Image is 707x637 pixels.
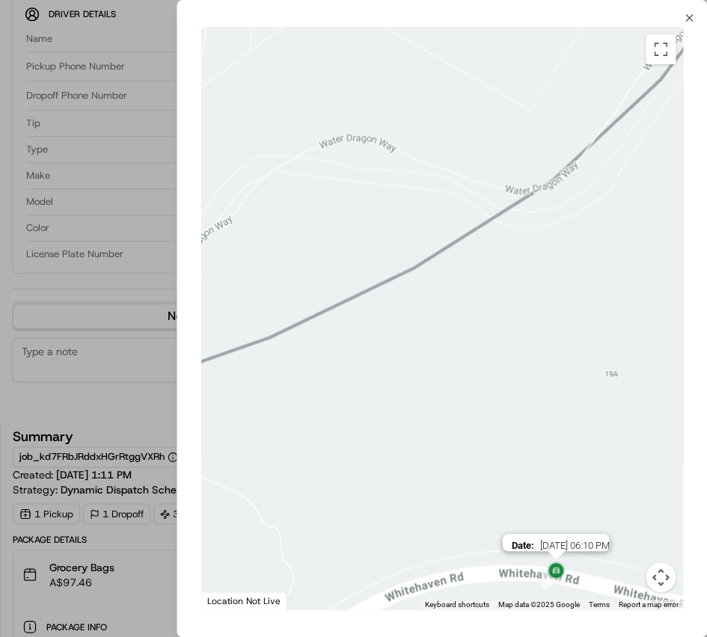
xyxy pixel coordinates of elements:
a: Terms (opens in new tab) [589,600,610,609]
button: Toggle fullscreen view [646,34,676,64]
img: Google [205,591,254,610]
div: 14 [541,570,560,589]
button: Map camera controls [646,562,676,592]
a: Report a map error [619,600,679,609]
span: [DATE] 06:10 PM [540,540,610,551]
span: Date : [512,540,534,551]
a: Open this area in Google Maps (opens a new window) [205,591,254,610]
span: Map data ©2025 Google [498,600,580,609]
button: Keyboard shortcuts [425,600,489,610]
div: Location Not Live [201,591,287,610]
